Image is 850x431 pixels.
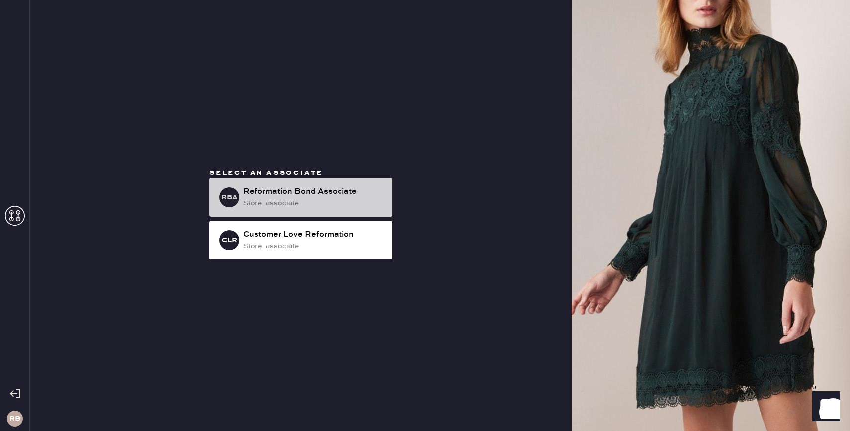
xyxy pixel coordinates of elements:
[222,237,237,244] h3: CLR
[243,186,384,198] div: Reformation Bond Associate
[243,241,384,252] div: store_associate
[221,194,238,201] h3: RBA
[243,198,384,209] div: store_associate
[243,229,384,241] div: Customer Love Reformation
[9,415,20,422] h3: RB
[209,169,323,177] span: Select an associate
[803,386,846,429] iframe: Front Chat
